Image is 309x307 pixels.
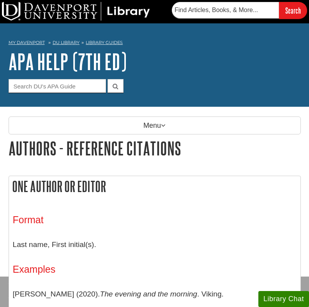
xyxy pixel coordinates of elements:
img: DU Library [2,2,150,21]
a: APA Help (7th Ed) [9,49,127,74]
h2: One Author or Editor [9,176,300,197]
h3: Examples [13,264,297,275]
h3: Format [13,214,297,226]
p: Last name, First initial(s). [13,233,297,256]
input: Search [279,2,307,19]
input: Search DU's APA Guide [9,79,106,93]
a: My Davenport [9,39,45,46]
i: The evening and the morning [100,290,197,298]
button: Library Chat [258,291,309,307]
h1: Authors - Reference Citations [9,138,301,158]
a: Library Guides [86,40,123,45]
a: DU Library [53,40,79,45]
input: Find Articles, Books, & More... [172,2,279,18]
nav: breadcrumb [9,37,301,50]
form: Searches DU Library's articles, books, and more [172,2,307,19]
p: [PERSON_NAME] (2020). . Viking. [13,283,297,305]
p: Menu [9,116,301,134]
